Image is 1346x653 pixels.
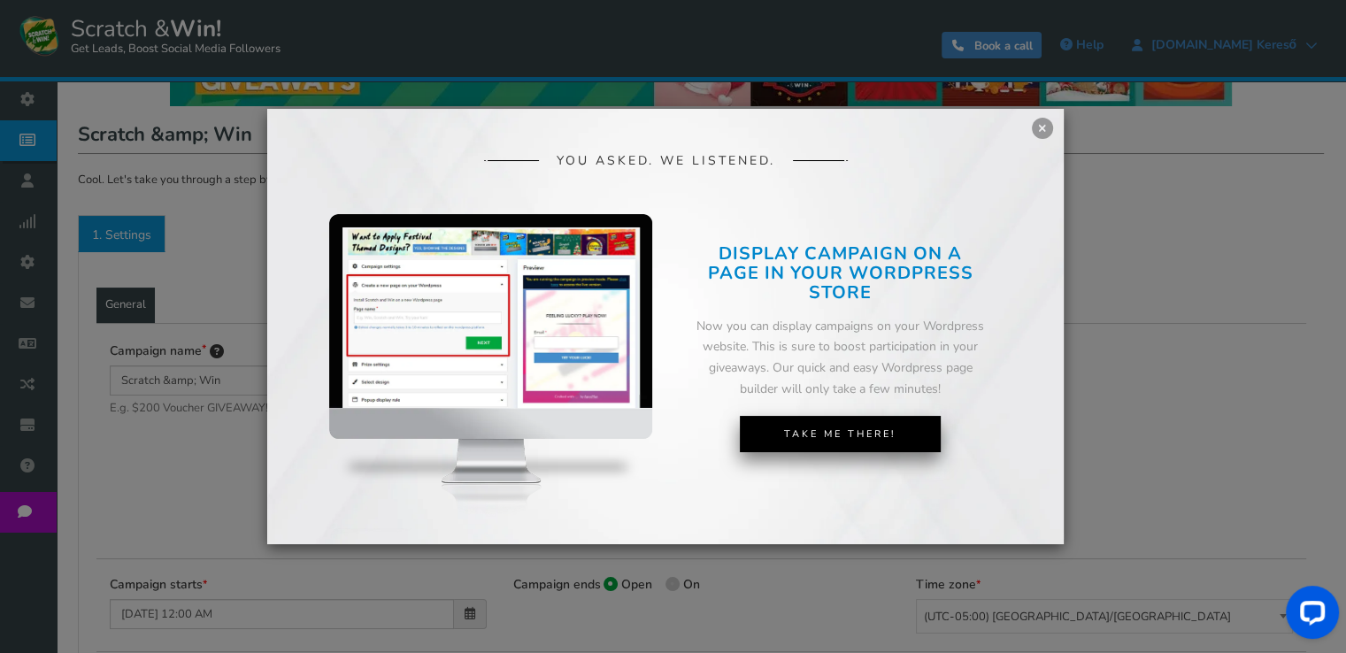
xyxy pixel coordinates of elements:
h2: DISPLAY CAMPAIGN ON A PAGE IN YOUR WORDPRESS STORE [694,244,988,303]
img: screenshot [342,227,640,408]
span: YOU ASKED. WE LISTENED. [557,154,775,167]
a: Take Me There! [740,416,941,453]
iframe: LiveChat chat widget [1272,579,1346,653]
div: Now you can display campaigns on your Wordpress website. This is sure to boost participation in y... [694,316,988,400]
a: × [1032,118,1053,139]
img: mockup [329,214,652,542]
